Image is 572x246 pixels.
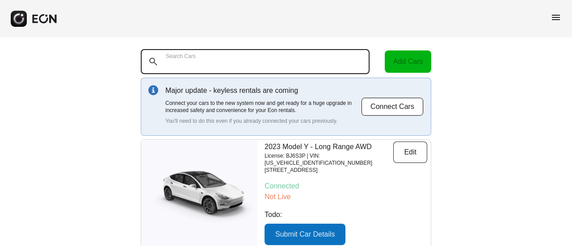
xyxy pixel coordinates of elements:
[361,97,424,116] button: Connect Cars
[265,209,427,220] p: Todo:
[165,85,361,96] p: Major update - keyless rentals are coming
[551,12,561,23] span: menu
[166,53,196,60] label: Search Cars
[165,100,361,114] p: Connect your cars to the new system now and get ready for a huge upgrade in increased safety and ...
[265,167,393,174] p: [STREET_ADDRESS]
[165,117,361,125] p: You'll need to do this even if you already connected your cars previously.
[265,142,393,152] p: 2023 Model Y - Long Range AWD
[265,224,345,245] button: Submit Car Details
[393,142,427,163] button: Edit
[148,85,158,95] img: info
[265,152,393,167] p: License: BJ6S3P | VIN: [US_VEHICLE_IDENTIFICATION_NUMBER]
[265,192,427,202] p: Not Live
[141,165,257,223] img: car
[265,181,427,192] p: Connected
